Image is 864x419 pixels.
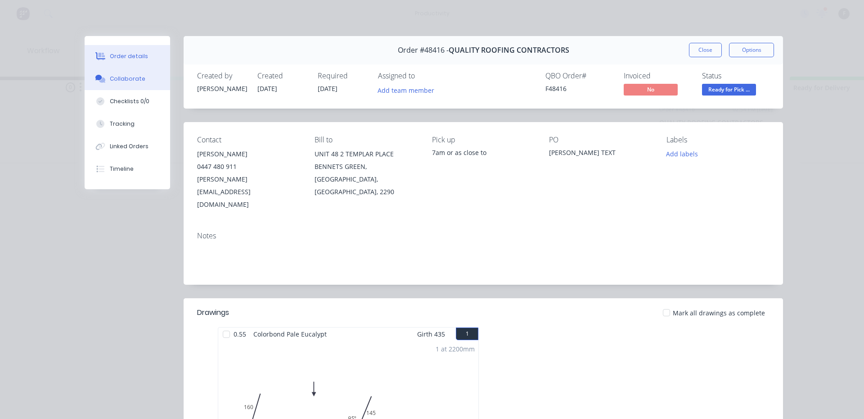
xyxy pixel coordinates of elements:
[197,136,300,144] div: Contact
[110,52,148,60] div: Order details
[545,72,613,80] div: QBO Order #
[85,113,170,135] button: Tracking
[545,84,613,93] div: F48416
[624,72,691,80] div: Invoiced
[378,72,468,80] div: Assigned to
[110,97,149,105] div: Checklists 0/0
[432,136,535,144] div: Pick up
[85,158,170,180] button: Timeline
[449,46,569,55] span: QUALITY ROOFING CONTRACTORS
[257,84,277,93] span: [DATE]
[315,148,418,198] div: UNIT 48 2 TEMPLAR PLACEBENNETS GREEN, [GEOGRAPHIC_DATA], [GEOGRAPHIC_DATA], 2290
[197,84,247,93] div: [PERSON_NAME]
[661,148,703,160] button: Add labels
[257,72,307,80] div: Created
[432,148,535,157] div: 7am or as close to
[689,43,722,57] button: Close
[110,120,135,128] div: Tracking
[197,173,300,211] div: [PERSON_NAME][EMAIL_ADDRESS][DOMAIN_NAME]
[197,148,300,211] div: [PERSON_NAME]0447 480 911[PERSON_NAME][EMAIL_ADDRESS][DOMAIN_NAME]
[315,160,418,198] div: BENNETS GREEN, [GEOGRAPHIC_DATA], [GEOGRAPHIC_DATA], 2290
[436,344,475,354] div: 1 at 2200mm
[398,46,449,55] span: Order #48416 -
[197,307,229,318] div: Drawings
[315,148,418,160] div: UNIT 48 2 TEMPLAR PLACE
[373,84,439,96] button: Add team member
[378,84,439,96] button: Add team member
[318,84,337,93] span: [DATE]
[85,45,170,68] button: Order details
[549,148,652,160] div: [PERSON_NAME] TEXT
[549,136,652,144] div: PO
[110,142,148,150] div: Linked Orders
[702,84,756,95] span: Ready for Pick ...
[197,148,300,160] div: [PERSON_NAME]
[315,136,418,144] div: Bill to
[197,232,769,240] div: Notes
[673,308,765,318] span: Mark all drawings as complete
[666,136,769,144] div: Labels
[110,165,134,173] div: Timeline
[110,75,145,83] div: Collaborate
[729,43,774,57] button: Options
[85,135,170,158] button: Linked Orders
[197,72,247,80] div: Created by
[250,328,330,341] span: Colorbond Pale Eucalypt
[702,84,756,97] button: Ready for Pick ...
[456,328,478,340] button: 1
[417,328,445,341] span: Girth 435
[197,160,300,173] div: 0447 480 911
[318,72,367,80] div: Required
[85,90,170,113] button: Checklists 0/0
[85,68,170,90] button: Collaborate
[702,72,769,80] div: Status
[230,328,250,341] span: 0.55
[624,84,678,95] span: No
